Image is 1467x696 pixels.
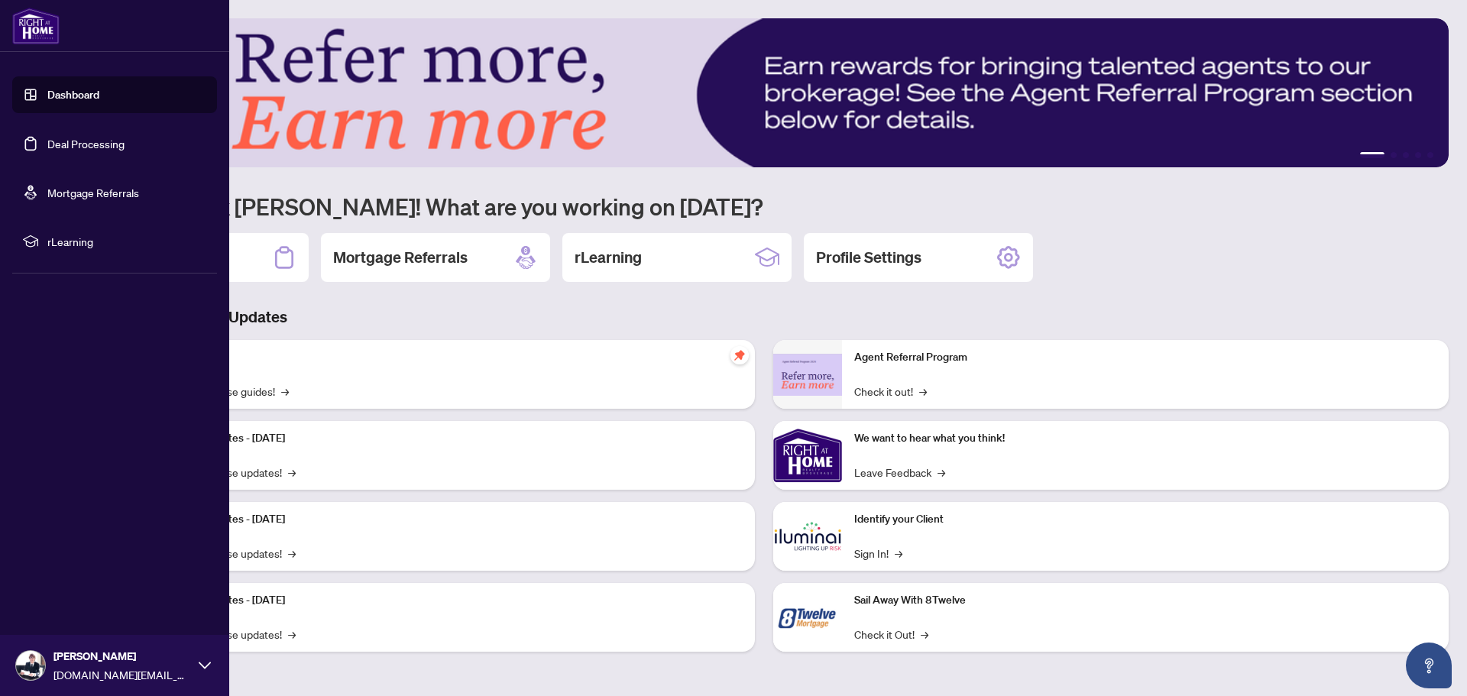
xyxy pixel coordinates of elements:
[1391,152,1397,158] button: 2
[79,18,1449,167] img: Slide 0
[854,592,1436,609] p: Sail Away With 8Twelve
[47,137,125,151] a: Deal Processing
[1360,152,1384,158] button: 1
[773,354,842,396] img: Agent Referral Program
[281,383,289,400] span: →
[160,430,743,447] p: Platform Updates - [DATE]
[854,464,945,481] a: Leave Feedback→
[79,192,1449,221] h1: Welcome back [PERSON_NAME]! What are you working on [DATE]?
[938,464,945,481] span: →
[79,306,1449,328] h3: Brokerage & Industry Updates
[854,511,1436,528] p: Identify your Client
[47,233,206,250] span: rLearning
[333,247,468,268] h2: Mortgage Referrals
[160,349,743,366] p: Self-Help
[53,666,191,683] span: [DOMAIN_NAME][EMAIL_ADDRESS][DOMAIN_NAME]
[288,545,296,562] span: →
[288,626,296,643] span: →
[47,186,139,199] a: Mortgage Referrals
[854,545,902,562] a: Sign In!→
[816,247,921,268] h2: Profile Settings
[854,430,1436,447] p: We want to hear what you think!
[575,247,642,268] h2: rLearning
[854,383,927,400] a: Check it out!→
[1427,152,1433,158] button: 5
[16,651,45,680] img: Profile Icon
[730,346,749,364] span: pushpin
[53,648,191,665] span: [PERSON_NAME]
[773,502,842,571] img: Identify your Client
[1415,152,1421,158] button: 4
[919,383,927,400] span: →
[1406,643,1452,688] button: Open asap
[921,626,928,643] span: →
[12,8,60,44] img: logo
[47,88,99,102] a: Dashboard
[773,583,842,652] img: Sail Away With 8Twelve
[1403,152,1409,158] button: 3
[854,626,928,643] a: Check it Out!→
[288,464,296,481] span: →
[773,421,842,490] img: We want to hear what you think!
[160,511,743,528] p: Platform Updates - [DATE]
[160,592,743,609] p: Platform Updates - [DATE]
[895,545,902,562] span: →
[854,349,1436,366] p: Agent Referral Program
